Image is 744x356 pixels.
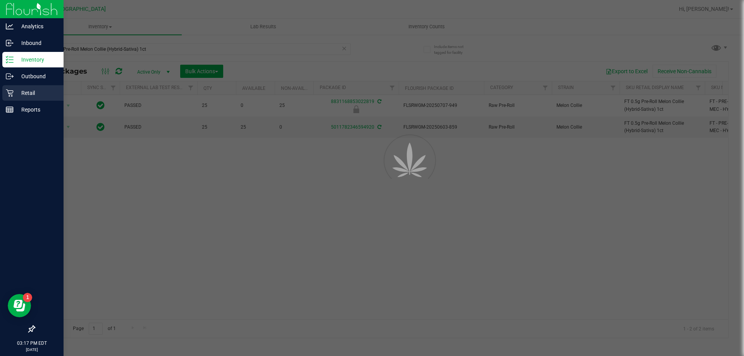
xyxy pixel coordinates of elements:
[6,39,14,47] inline-svg: Inbound
[3,347,60,353] p: [DATE]
[6,56,14,64] inline-svg: Inventory
[14,22,60,31] p: Analytics
[6,89,14,97] inline-svg: Retail
[14,38,60,48] p: Inbound
[14,105,60,114] p: Reports
[14,88,60,98] p: Retail
[6,72,14,80] inline-svg: Outbound
[6,106,14,114] inline-svg: Reports
[23,293,32,302] iframe: Resource center unread badge
[3,340,60,347] p: 03:17 PM EDT
[14,72,60,81] p: Outbound
[8,294,31,317] iframe: Resource center
[6,22,14,30] inline-svg: Analytics
[14,55,60,64] p: Inventory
